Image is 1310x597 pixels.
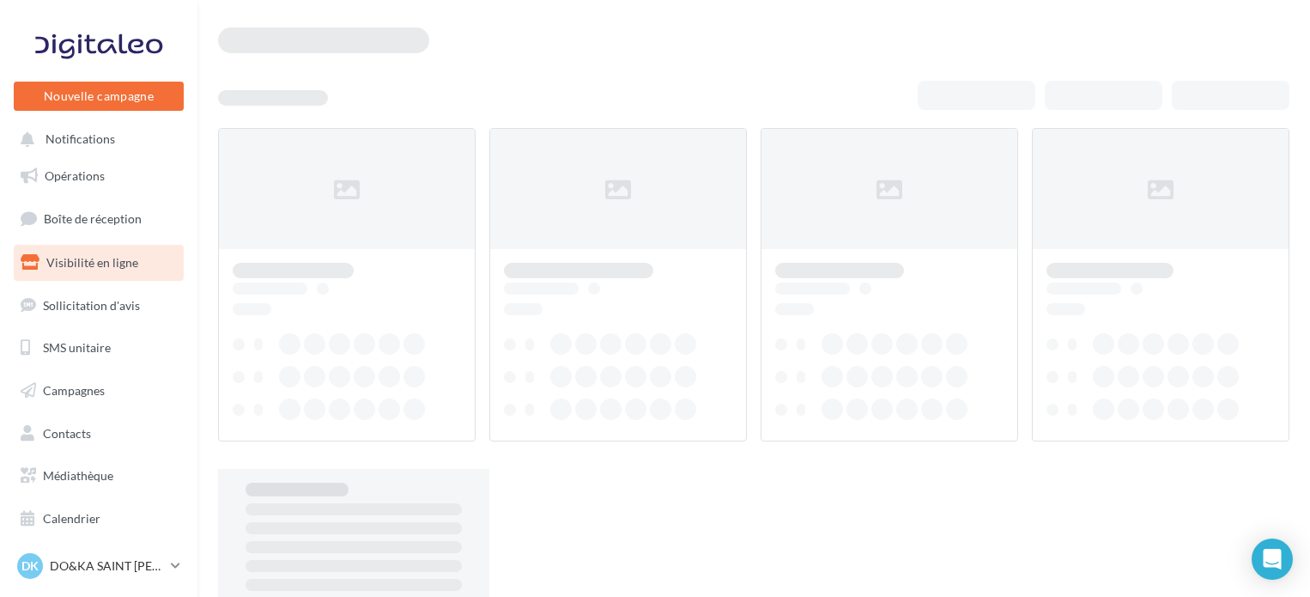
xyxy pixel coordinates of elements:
span: Visibilité en ligne [46,255,138,270]
a: Campagnes [10,373,187,409]
a: DK DO&KA SAINT [PERSON_NAME] [14,550,184,582]
span: SMS unitaire [43,340,111,355]
div: Open Intercom Messenger [1252,539,1293,580]
p: DO&KA SAINT [PERSON_NAME] [50,557,164,575]
span: Sollicitation d'avis [43,297,140,312]
span: Campagnes [43,383,105,398]
span: Opérations [45,168,105,183]
span: Boîte de réception [44,211,142,226]
a: Boîte de réception [10,200,187,237]
span: DK [21,557,39,575]
a: Contacts [10,416,187,452]
a: SMS unitaire [10,330,187,366]
span: Notifications [45,132,115,147]
a: Opérations [10,158,187,194]
a: Médiathèque [10,458,187,494]
span: Médiathèque [43,468,113,483]
a: Visibilité en ligne [10,245,187,281]
span: Contacts [43,426,91,441]
a: Sollicitation d'avis [10,288,187,324]
button: Nouvelle campagne [14,82,184,111]
span: Calendrier [43,511,100,526]
a: Calendrier [10,501,187,537]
